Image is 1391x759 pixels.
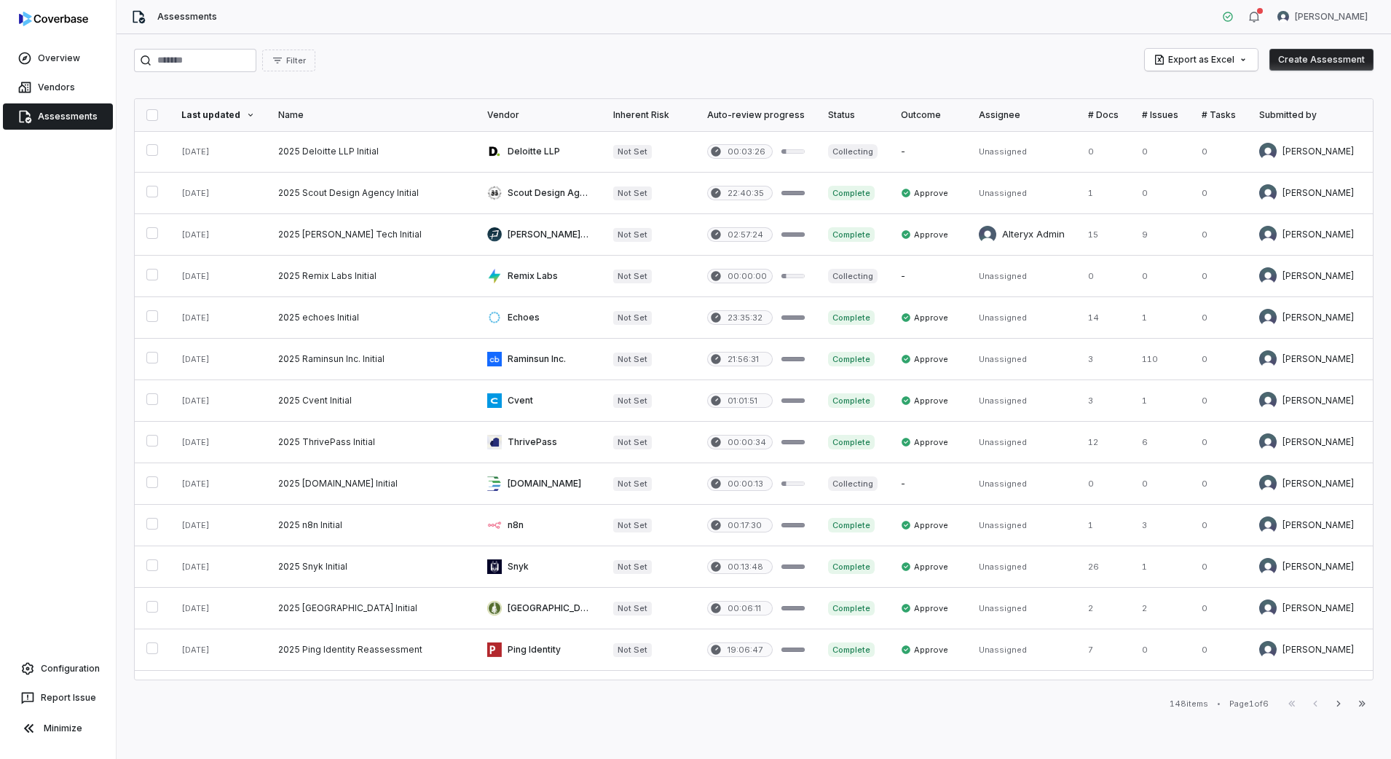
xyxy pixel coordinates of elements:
[6,685,110,711] button: Report Issue
[1259,226,1277,243] img: Diana Esparza avatar
[1259,641,1277,658] img: Diana Esparza avatar
[1277,11,1289,23] img: Diana Esparza avatar
[262,50,315,71] button: Filter
[889,256,967,297] td: -
[1202,109,1236,121] div: # Tasks
[1259,267,1277,285] img: Diana Esparza avatar
[6,714,110,743] button: Minimize
[1259,475,1277,492] img: Diana Esparza avatar
[286,55,306,66] span: Filter
[613,109,684,121] div: Inherent Risk
[901,109,955,121] div: Outcome
[3,45,113,71] a: Overview
[1259,516,1277,534] img: Diana Esparza avatar
[889,671,967,712] td: -
[181,109,255,121] div: Last updated
[1259,599,1277,617] img: Diana Esparza avatar
[1259,350,1277,368] img: Diana Esparza avatar
[979,226,996,243] img: Alteryx Admin avatar
[1259,109,1354,121] div: Submitted by
[828,109,878,121] div: Status
[1295,11,1368,23] span: [PERSON_NAME]
[979,109,1065,121] div: Assignee
[1259,184,1277,202] img: Diana Esparza avatar
[1259,558,1277,575] img: Diana Esparza avatar
[3,74,113,101] a: Vendors
[1269,6,1376,28] button: Diana Esparza avatar[PERSON_NAME]
[1217,699,1221,709] div: •
[1269,49,1374,71] button: Create Assessment
[889,131,967,173] td: -
[487,109,590,121] div: Vendor
[278,109,464,121] div: Name
[1259,143,1277,160] img: Diana Esparza avatar
[19,12,88,26] img: logo-D7KZi-bG.svg
[3,103,113,130] a: Assessments
[6,656,110,682] a: Configuration
[1088,109,1119,121] div: # Docs
[889,463,967,505] td: -
[1259,392,1277,409] img: Diana Esparza avatar
[1259,309,1277,326] img: Diana Esparza avatar
[1170,699,1208,709] div: 148 items
[1142,109,1178,121] div: # Issues
[1259,433,1277,451] img: Diana Esparza avatar
[707,109,805,121] div: Auto-review progress
[157,11,217,23] span: Assessments
[1229,699,1269,709] div: Page 1 of 6
[1145,49,1258,71] button: Export as Excel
